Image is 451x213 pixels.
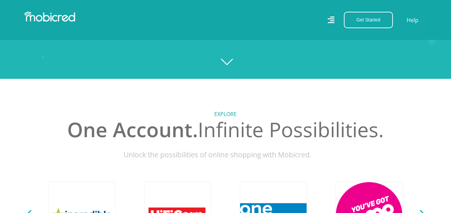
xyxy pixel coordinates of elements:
[24,12,75,22] img: Mobicred
[39,111,412,117] h5: Explore
[406,16,419,24] a: Help
[39,150,412,160] p: Unlock the possibilities of online shopping with Mobicred.
[67,116,198,143] span: One Account.
[39,117,412,142] h2: Infinite Possibilities.
[344,12,393,28] button: Get Started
